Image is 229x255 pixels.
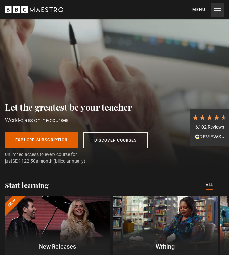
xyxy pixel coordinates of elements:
[5,180,48,190] h2: Start learning
[113,242,218,251] p: Writing
[5,116,148,124] h1: World-class online courses
[190,109,229,147] div: 6,102 ReviewsRead All Reviews
[5,5,63,15] svg: BBC Maestro
[206,182,213,189] a: All
[195,134,224,139] img: REVIEWS.io
[192,134,227,141] div: Read All Reviews
[192,3,224,17] button: Toggle navigation
[5,151,92,165] span: Unlimited access to every course for just a month (billed annually)
[12,159,36,164] span: SEK 122.50
[113,196,218,255] a: Writing
[5,196,110,255] a: New New Releases
[5,101,148,113] h2: Let the greatest be your teacher
[5,132,78,148] a: Explore Subscription
[5,242,110,251] p: New Releases
[83,132,148,148] a: Discover Courses
[192,124,227,131] div: 6,102 Reviews
[192,114,227,121] div: 4.7 Stars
